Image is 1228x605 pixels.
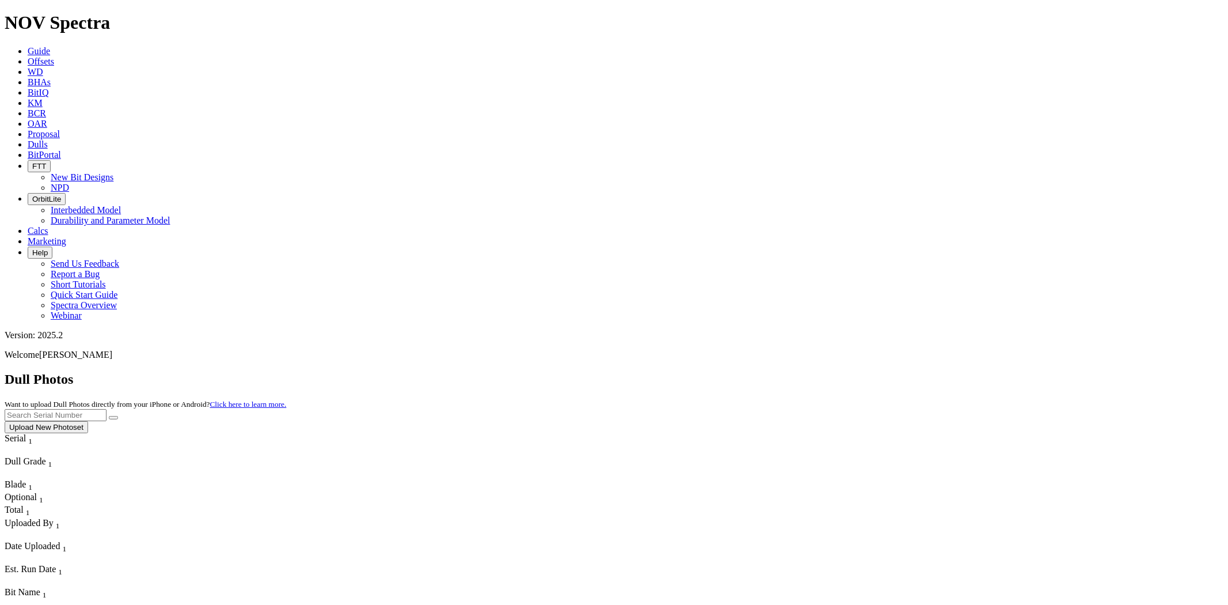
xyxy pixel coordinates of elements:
[51,300,117,310] a: Spectra Overview
[28,139,48,149] a: Dulls
[5,456,85,479] div: Sort None
[28,56,54,66] a: Offsets
[28,88,48,97] a: BitIQ
[5,409,107,421] input: Search Serial Number
[28,67,43,77] a: WD
[28,119,47,128] a: OAR
[51,172,113,182] a: New Bit Designs
[28,226,48,236] a: Calcs
[5,564,85,587] div: Sort None
[5,421,88,433] button: Upload New Photoset
[51,311,82,320] a: Webinar
[26,505,30,515] span: Sort None
[5,564,56,574] span: Est. Run Date
[51,290,117,300] a: Quick Start Guide
[28,437,32,445] sub: 1
[5,469,85,479] div: Column Menu
[28,77,51,87] a: BHAs
[28,193,66,205] button: OrbitLite
[51,279,106,289] a: Short Tutorials
[5,479,45,492] div: Blade Sort None
[51,183,69,192] a: NPD
[210,400,287,409] a: Click here to learn more.
[28,483,32,491] sub: 1
[5,456,46,466] span: Dull Grade
[5,505,45,517] div: Sort None
[5,577,85,587] div: Column Menu
[5,587,40,597] span: Bit Name
[58,568,62,576] sub: 1
[5,446,54,456] div: Column Menu
[5,531,138,541] div: Column Menu
[58,564,62,574] span: Sort None
[43,591,47,599] sub: 1
[39,492,43,502] span: Sort None
[43,587,47,597] span: Sort None
[28,433,32,443] span: Sort None
[5,492,45,505] div: Sort None
[28,479,32,489] span: Sort None
[62,541,66,551] span: Sort None
[5,541,91,554] div: Date Uploaded Sort None
[5,587,138,600] div: Bit Name Sort None
[5,564,85,577] div: Est. Run Date Sort None
[28,46,50,56] a: Guide
[28,236,66,246] a: Marketing
[5,433,54,456] div: Sort None
[5,456,85,469] div: Dull Grade Sort None
[39,496,43,504] sub: 1
[5,350,1223,360] p: Welcome
[5,554,91,564] div: Column Menu
[39,350,112,360] span: [PERSON_NAME]
[5,505,24,515] span: Total
[5,479,45,492] div: Sort None
[5,479,26,489] span: Blade
[28,150,61,160] a: BitPortal
[5,330,1223,341] div: Version: 2025.2
[26,509,30,517] sub: 1
[62,544,66,553] sub: 1
[28,98,43,108] a: KM
[5,505,45,517] div: Total Sort None
[5,518,54,528] span: Uploaded By
[5,492,45,505] div: Optional Sort None
[5,541,60,551] span: Date Uploaded
[48,456,52,466] span: Sort None
[48,460,52,468] sub: 1
[5,518,138,541] div: Sort None
[28,129,60,139] a: Proposal
[32,162,46,171] span: FTT
[51,215,170,225] a: Durability and Parameter Model
[5,372,1223,387] h2: Dull Photos
[28,247,52,259] button: Help
[5,433,54,446] div: Serial Sort None
[28,108,46,118] a: BCR
[5,433,26,443] span: Serial
[56,518,60,528] span: Sort None
[5,400,286,409] small: Want to upload Dull Photos directly from your iPhone or Android?
[51,205,121,215] a: Interbedded Model
[56,521,60,530] sub: 1
[5,12,1223,33] h1: NOV Spectra
[32,248,48,257] span: Help
[28,160,51,172] button: FTT
[51,269,100,279] a: Report a Bug
[5,492,37,502] span: Optional
[32,195,61,203] span: OrbitLite
[5,518,138,531] div: Uploaded By Sort None
[51,259,119,269] a: Send Us Feedback
[5,541,91,564] div: Sort None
